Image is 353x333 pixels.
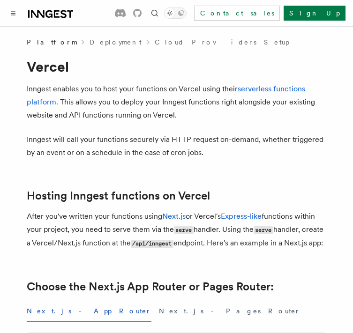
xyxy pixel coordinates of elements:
[155,37,289,47] a: Cloud Providers Setup
[164,7,187,19] button: Toggle dark mode
[8,7,19,19] button: Toggle navigation
[27,210,327,250] p: After you've written your functions using or Vercel's functions within your project, you need to ...
[90,37,142,47] a: Deployment
[131,240,173,248] code: /api/inngest
[221,212,262,221] a: Express-like
[27,82,327,122] p: Inngest enables you to host your functions on Vercel using their . This allows you to deploy your...
[27,280,274,293] a: Choose the Next.js App Router or Pages Router:
[162,212,186,221] a: Next.js
[27,133,327,159] p: Inngest will call your functions securely via HTTP request on-demand, whether triggered by an eve...
[254,226,273,234] code: serve
[27,301,151,322] button: Next.js - App Router
[27,58,327,75] h1: Vercel
[27,37,76,47] span: Platform
[27,189,210,202] a: Hosting Inngest functions on Vercel
[149,7,160,19] button: Find something...
[194,6,280,21] a: Contact sales
[159,301,300,322] button: Next.js - Pages Router
[174,226,194,234] code: serve
[284,6,345,21] a: Sign Up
